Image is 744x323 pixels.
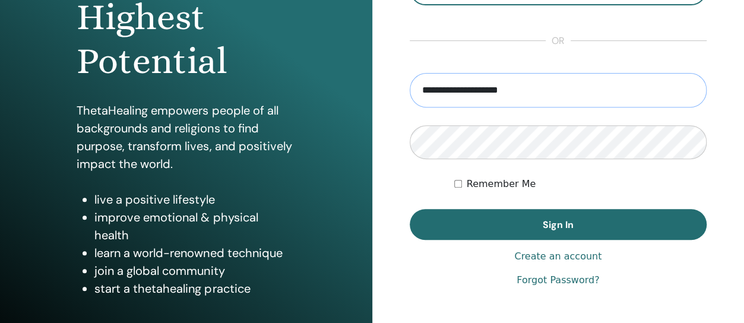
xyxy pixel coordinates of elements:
[94,262,295,280] li: join a global community
[514,249,601,264] a: Create an account
[94,191,295,208] li: live a positive lifestyle
[77,102,295,173] p: ThetaHealing empowers people of all backgrounds and religions to find purpose, transform lives, a...
[454,177,707,191] div: Keep me authenticated indefinitely or until I manually logout
[94,208,295,244] li: improve emotional & physical health
[94,244,295,262] li: learn a world-renowned technique
[546,34,571,48] span: or
[517,273,599,287] a: Forgot Password?
[543,218,574,231] span: Sign In
[410,209,707,240] button: Sign In
[467,177,536,191] label: Remember Me
[94,280,295,297] li: start a thetahealing practice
